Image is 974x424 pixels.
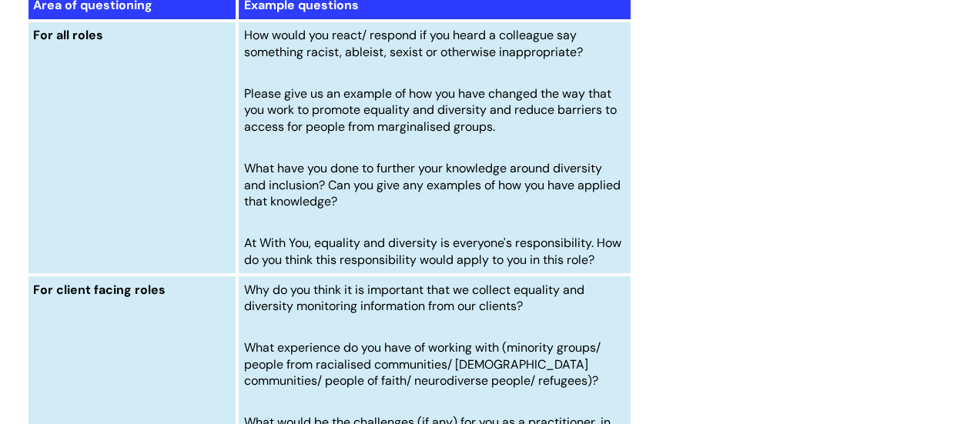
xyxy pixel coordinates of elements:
span: What have you done to further your knowledge around diversity and inclusion? Can you give any exa... [244,160,621,209]
span: For all roles [33,27,103,43]
span: For client facing roles [33,282,166,298]
span: What experience do you have of working with (minority groups/ people from racialised communities/... [244,339,601,389]
span: How would you react/ respond if you heard a colleague say something racist, ableist, sexist or ot... [244,27,583,60]
span: Please give us an example of how you have changed the way that you work to promote equality and d... [244,85,617,135]
span: Why do you think it is important that we collect equality and diversity monitoring information fr... [244,282,584,315]
span: At With You, equality and diversity is everyone's responsibility. How do you think this responsib... [244,235,621,268]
